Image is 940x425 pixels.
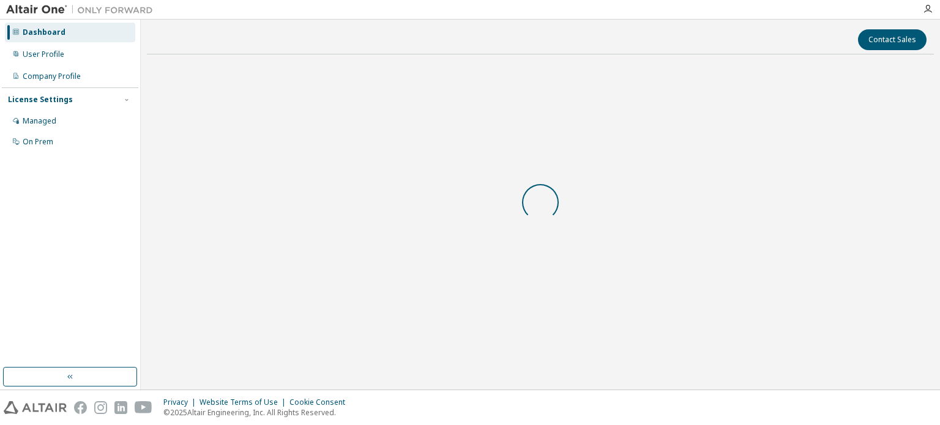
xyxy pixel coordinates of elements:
[94,401,107,414] img: instagram.svg
[135,401,152,414] img: youtube.svg
[23,50,64,59] div: User Profile
[289,397,352,407] div: Cookie Consent
[8,95,73,105] div: License Settings
[6,4,159,16] img: Altair One
[23,28,65,37] div: Dashboard
[163,397,200,407] div: Privacy
[163,407,352,418] p: © 2025 Altair Engineering, Inc. All Rights Reserved.
[4,401,67,414] img: altair_logo.svg
[23,116,56,126] div: Managed
[23,137,53,147] div: On Prem
[114,401,127,414] img: linkedin.svg
[74,401,87,414] img: facebook.svg
[23,72,81,81] div: Company Profile
[858,29,927,50] button: Contact Sales
[200,397,289,407] div: Website Terms of Use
